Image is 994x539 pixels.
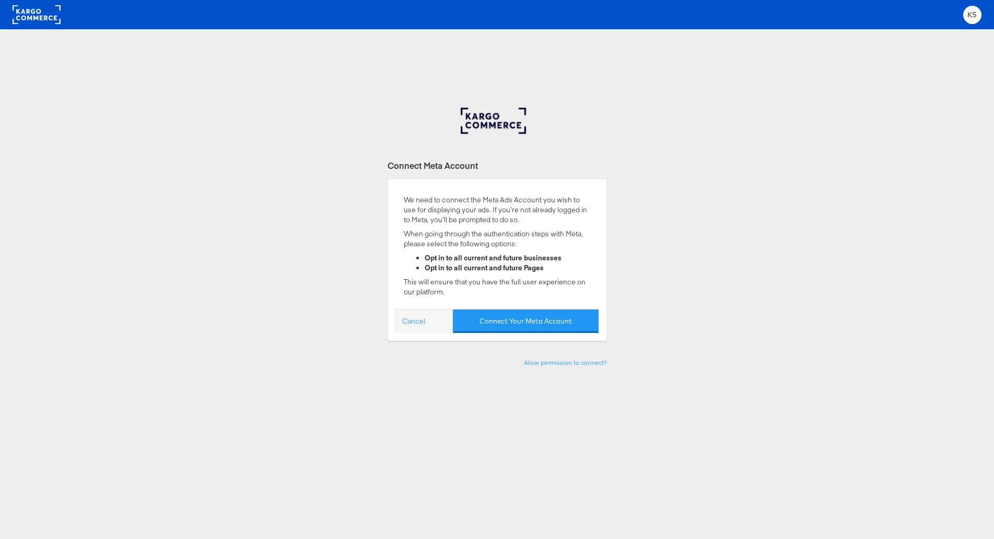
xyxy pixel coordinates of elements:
[404,277,591,296] p: This will ensure that you have the full user experience on our platform.
[404,195,591,224] p: We need to connect the Meta Ads Account you wish to use for displaying your ads. If you’re not al...
[524,359,607,366] a: Allow permission to connect?
[425,253,562,262] strong: Opt in to all current and future businesses
[967,12,977,18] span: KS
[404,229,591,248] p: When going through the authentication steps with Meta, please select the following options:
[402,316,425,326] a: Cancel
[425,263,544,272] strong: Opt in to all current and future Pages
[453,309,599,333] button: Connect Your Meta Account
[388,159,607,171] div: Connect Meta Account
